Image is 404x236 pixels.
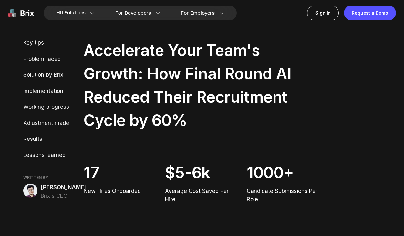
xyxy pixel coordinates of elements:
[84,187,157,196] span: New Hires Onboarded
[23,87,78,96] div: Implementation
[23,39,78,47] div: Key tips
[247,161,320,185] span: 1000+
[23,175,78,180] span: WRITTEN BY
[165,187,239,204] span: Average Cost Saved Per Hire
[23,151,78,160] div: Lessons learned
[181,10,215,17] span: For Employers
[23,55,78,63] div: Problem faced
[23,184,37,198] img: alex
[23,135,78,143] div: Results
[165,161,239,185] span: $5-6k
[247,187,320,204] span: Candidate Submissions Per Role
[57,8,86,18] span: HR Solutions
[23,71,78,79] div: Solution by Brix
[84,39,320,132] h2: Accelerate Your Team's Growth: How Final Round AI Reduced Their Recruitment Cycle by 60%
[23,103,78,111] div: Working progress
[344,6,396,20] a: Request a Demo
[115,10,151,17] span: For Developers
[23,119,78,128] div: Adjustment made
[84,161,157,185] span: 17
[307,6,339,20] a: Sign In
[41,184,86,192] span: [PERSON_NAME]
[41,192,86,200] span: Brix's CEO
